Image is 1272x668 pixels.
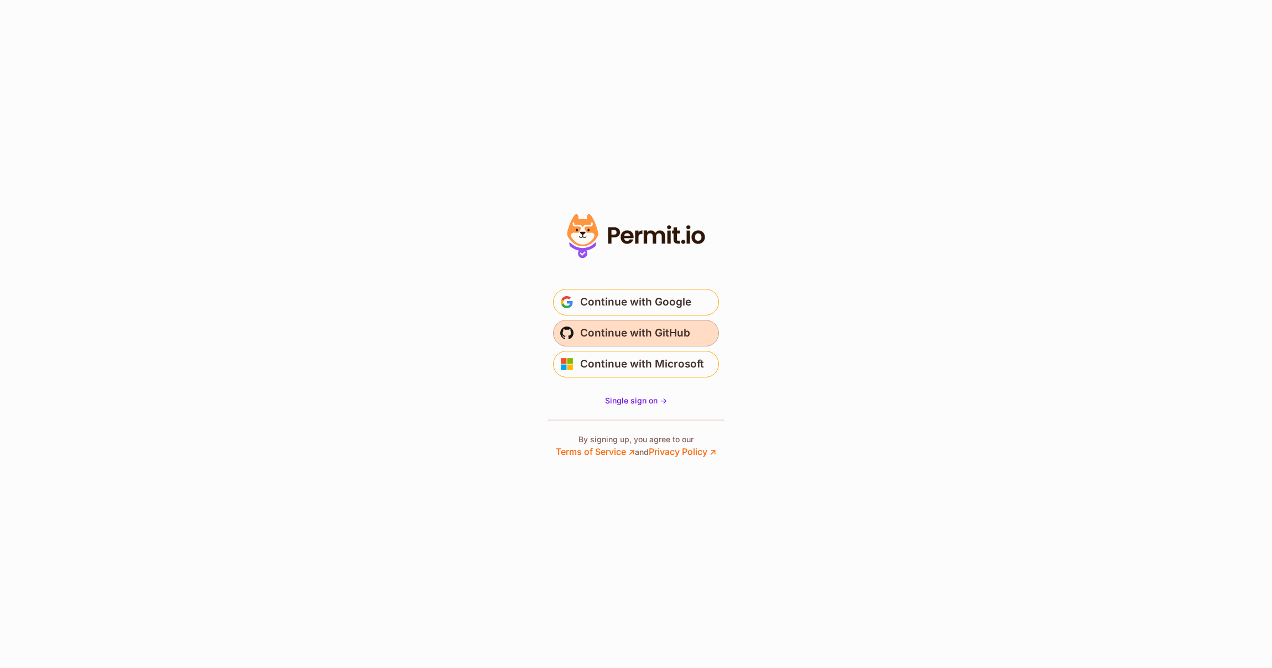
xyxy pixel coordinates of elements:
span: Single sign on -> [605,396,667,405]
button: Continue with Microsoft [553,351,719,377]
span: Continue with Microsoft [580,355,704,373]
span: Continue with Google [580,293,691,311]
button: Continue with Google [553,289,719,315]
span: Continue with GitHub [580,324,690,342]
button: Continue with GitHub [553,320,719,346]
a: Terms of Service ↗ [556,446,635,457]
a: Privacy Policy ↗ [649,446,716,457]
p: By signing up, you agree to our and [556,434,716,458]
a: Single sign on -> [605,395,667,406]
